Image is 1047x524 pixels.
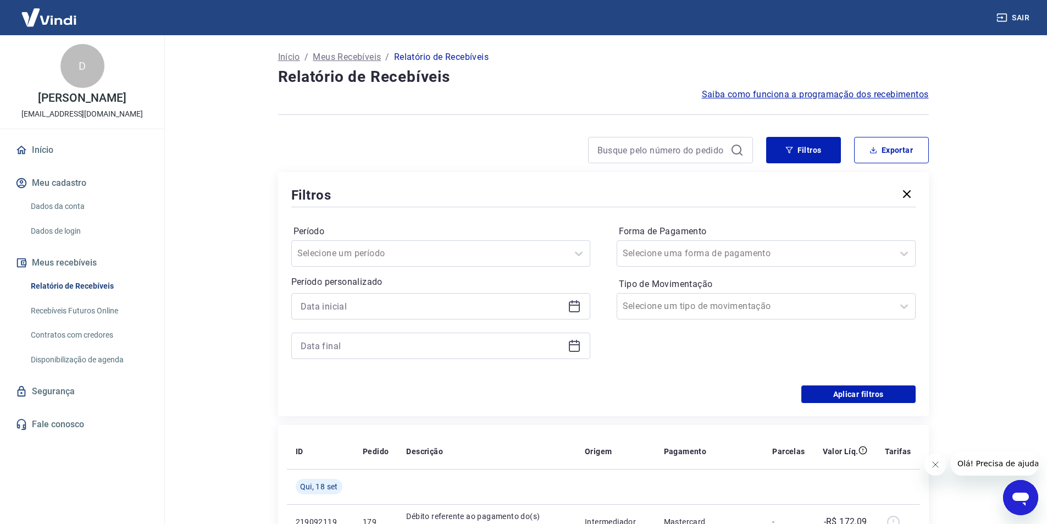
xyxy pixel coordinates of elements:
[363,446,389,457] p: Pedido
[13,1,85,34] img: Vindi
[291,186,332,204] h5: Filtros
[885,446,911,457] p: Tarifas
[664,446,707,457] p: Pagamento
[801,385,916,403] button: Aplicar filtros
[26,195,151,218] a: Dados da conta
[278,66,929,88] h4: Relatório de Recebíveis
[585,446,612,457] p: Origem
[619,225,913,238] label: Forma de Pagamento
[26,324,151,346] a: Contratos com credores
[385,51,389,64] p: /
[38,92,126,104] p: [PERSON_NAME]
[301,338,563,354] input: Data final
[394,51,489,64] p: Relatório de Recebíveis
[1003,480,1038,515] iframe: Botão para abrir a janela de mensagens
[597,142,726,158] input: Busque pelo número do pedido
[13,379,151,404] a: Segurança
[21,108,143,120] p: [EMAIL_ADDRESS][DOMAIN_NAME]
[823,446,858,457] p: Valor Líq.
[7,8,92,16] span: Olá! Precisa de ajuda?
[951,451,1038,476] iframe: Mensagem da empresa
[994,8,1034,28] button: Sair
[304,51,308,64] p: /
[313,51,381,64] a: Meus Recebíveis
[924,454,946,476] iframe: Fechar mensagem
[13,412,151,437] a: Fale conosco
[13,251,151,275] button: Meus recebíveis
[702,88,929,101] a: Saiba como funciona a programação dos recebimentos
[300,481,338,492] span: Qui, 18 set
[13,138,151,162] a: Início
[291,275,590,289] p: Período personalizado
[766,137,841,163] button: Filtros
[60,44,104,88] div: D
[26,275,151,297] a: Relatório de Recebíveis
[772,446,805,457] p: Parcelas
[301,298,563,315] input: Data inicial
[619,278,913,291] label: Tipo de Movimentação
[296,446,303,457] p: ID
[854,137,929,163] button: Exportar
[406,446,443,457] p: Descrição
[26,220,151,242] a: Dados de login
[293,225,588,238] label: Período
[26,300,151,322] a: Recebíveis Futuros Online
[13,171,151,195] button: Meu cadastro
[26,349,151,371] a: Disponibilização de agenda
[278,51,300,64] a: Início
